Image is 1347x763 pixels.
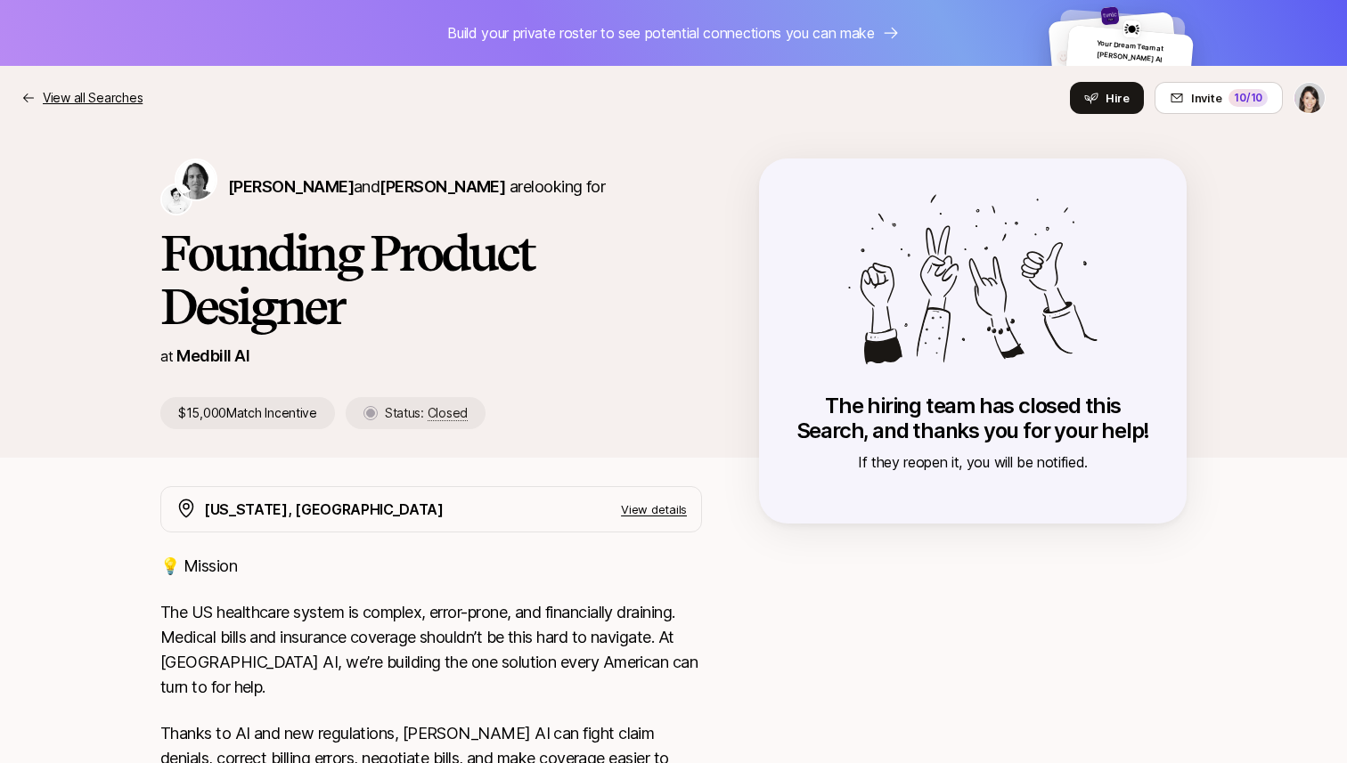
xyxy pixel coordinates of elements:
[176,346,249,365] a: Medbill AI
[1106,89,1130,107] span: Hire
[380,177,505,196] span: [PERSON_NAME]
[1096,38,1163,64] span: Your Dream Team at [PERSON_NAME] AI
[1122,20,1141,38] img: 84540cf7_f8fb_4e9b_bf95_356215a0ff42.jpg
[160,345,173,368] p: at
[1155,82,1283,114] button: Invite10/10
[1294,82,1326,114] button: Emma Burrows
[447,21,875,45] p: Build your private roster to see potential connections you can make
[160,397,335,429] p: $15,000 Match Incentive
[385,402,468,424] p: Status:
[160,600,702,700] p: The US healthcare system is complex, error-prone, and financially draining. Medical bills and ins...
[162,185,191,214] img: Phil Pane
[428,405,468,421] span: Closed
[1229,89,1268,107] div: 10 /10
[1070,65,1086,81] img: default-avatar.svg
[1070,82,1144,114] button: Hire
[228,177,354,196] span: [PERSON_NAME]
[176,160,216,199] img: Julien Nakache
[160,554,702,579] p: 💡 Mission
[795,394,1151,443] p: The hiring team has closed this Search, and thanks you for your help!
[354,177,505,196] span: and
[43,87,143,109] p: View all Searches
[204,498,444,521] p: [US_STATE], [GEOGRAPHIC_DATA]
[621,500,687,518] p: View details
[160,226,702,333] h1: Founding Product Designer
[1055,49,1071,65] img: default-avatar.svg
[228,175,605,199] p: are looking for
[795,450,1151,474] p: If they reopen it, you will be notified.
[1294,83,1325,113] img: Emma Burrows
[1191,89,1221,107] span: Invite
[1100,6,1119,25] img: f44a11f3_8810_44d1_8d90_1ea19ad49b13.jpg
